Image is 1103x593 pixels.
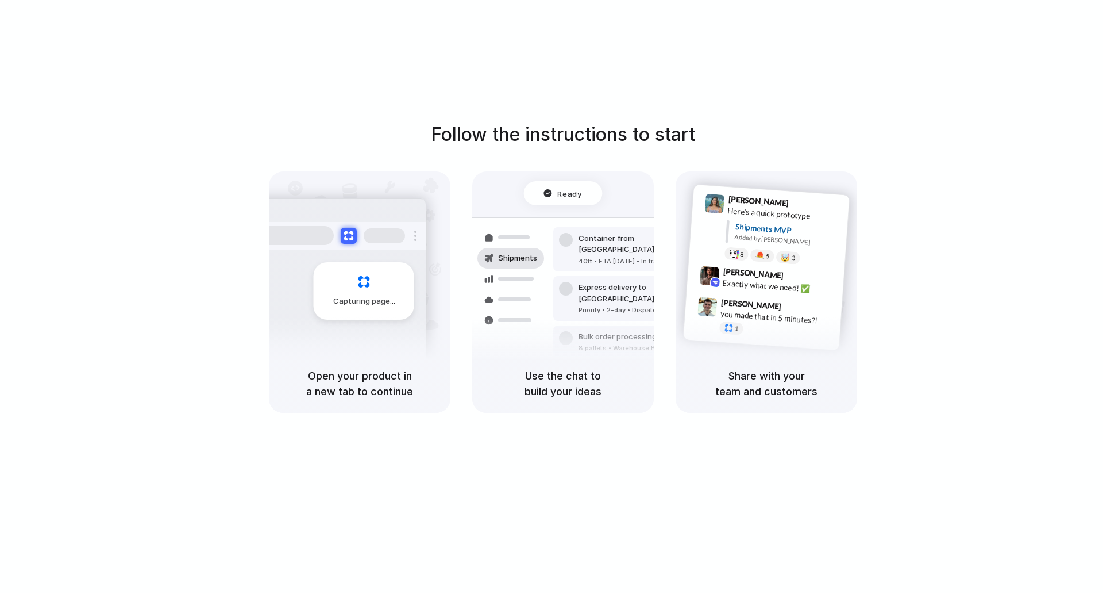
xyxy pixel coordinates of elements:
[720,308,835,327] div: you made that in 5 minutes?!
[579,343,685,353] div: 8 pallets • Warehouse B • Packed
[785,301,808,315] span: 9:47 AM
[721,296,782,313] span: [PERSON_NAME]
[735,326,739,332] span: 1
[781,253,790,262] div: 🤯
[558,188,582,199] span: Ready
[787,270,811,284] span: 9:42 AM
[579,282,703,304] div: Express delivery to [GEOGRAPHIC_DATA]
[283,368,437,399] h5: Open your product in a new tab to continue
[734,232,840,249] div: Added by [PERSON_NAME]
[792,255,796,261] span: 3
[333,296,397,307] span: Capturing page
[689,368,843,399] h5: Share with your team and customers
[486,368,640,399] h5: Use the chat to build your ideas
[498,252,537,264] span: Shipments
[579,305,703,315] div: Priority • 2-day • Dispatched
[728,193,789,209] span: [PERSON_NAME]
[792,198,816,212] span: 9:41 AM
[579,331,685,343] div: Bulk order processing
[431,121,695,148] h1: Follow the instructions to start
[723,265,784,282] span: [PERSON_NAME]
[740,251,744,258] span: 8
[722,277,837,296] div: Exactly what we need! ✅
[727,205,842,224] div: Here's a quick prototype
[735,221,841,240] div: Shipments MVP
[579,233,703,255] div: Container from [GEOGRAPHIC_DATA]
[579,257,703,266] div: 40ft • ETA [DATE] • In transit
[766,253,770,259] span: 5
